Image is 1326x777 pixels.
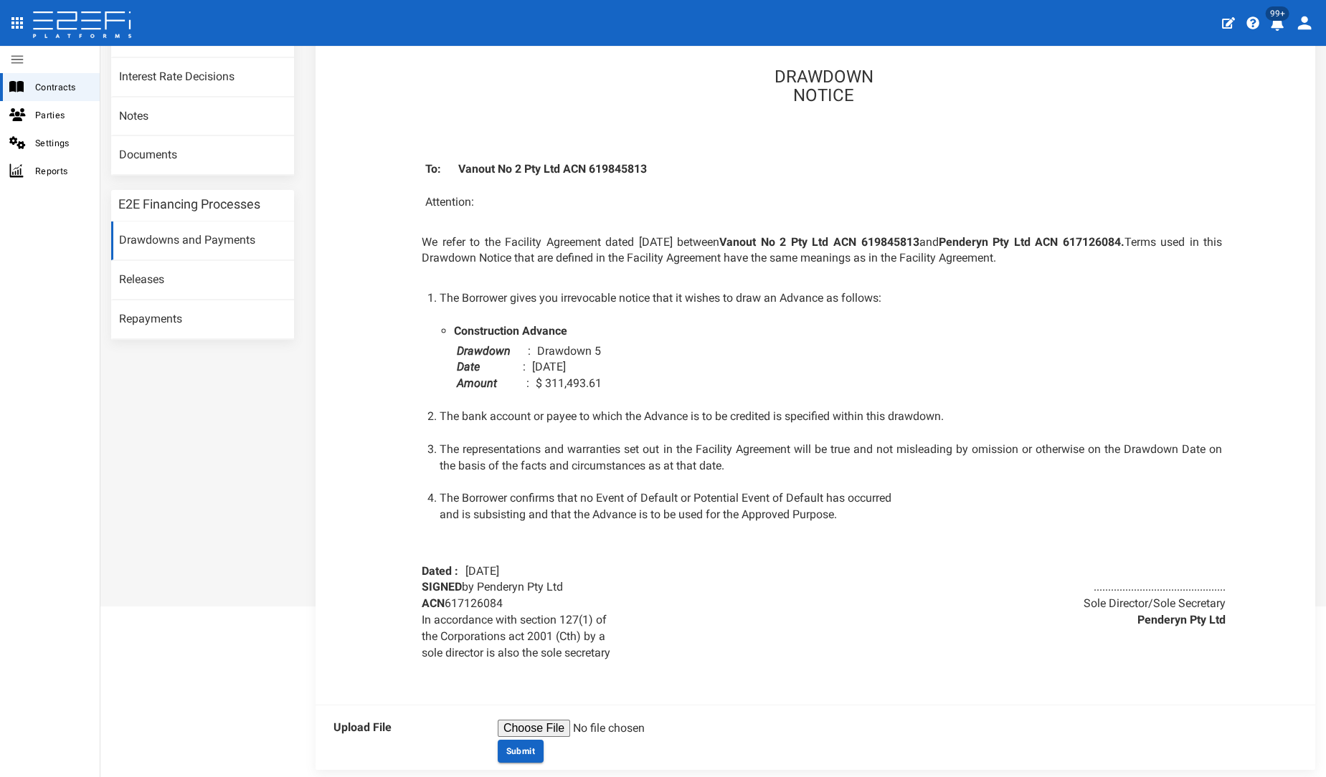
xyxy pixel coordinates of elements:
[422,612,813,662] p: In accordance with section 127(1) of the Corporations act 2001 (Cth) by a sole director is also t...
[422,596,445,610] b: ACN
[323,720,487,736] label: Upload File
[523,360,529,373] span: :
[719,235,919,249] b: Vanout No 2 Pty Ltd ACN 619845813
[118,198,260,211] h3: E2E Financing Processes
[440,490,1222,523] li: The Borrower confirms that no Event of Default or Potential Event of Default has occurred and is ...
[532,360,566,373] span: [DATE]
[458,162,647,176] b: Vanout No 2 Pty Ltd ACN 619845813
[1137,613,1226,626] b: Penderyn Pty Ltd
[526,376,533,390] span: :
[411,67,1236,105] h3: DRAWDOWN NOTICE
[440,409,1222,425] li: The bank account or payee to which the Advance is to be credited is specified within this drawdown.
[457,376,524,390] span: Amount
[824,579,1236,629] div: .............................................. Sole Director/Sole Secretary
[528,344,534,358] span: :
[411,194,1236,211] p: Attention:
[457,360,520,373] span: Date
[425,162,441,176] b: To:
[111,136,294,175] a: Documents
[457,344,525,358] span: Drawdown
[111,97,294,136] a: Notes
[35,79,88,95] span: Contracts
[498,740,544,763] button: Submit
[411,579,823,668] div: by Penderyn Pty Ltd 617126084
[35,107,88,123] span: Parties
[440,290,1222,307] li: The Borrower gives you irrevocable notice that it wishes to draw an Advance as follows:
[938,235,1124,249] b: Penderyn Pty Ltd ACN 617126084.
[422,580,462,594] b: SIGNED
[35,135,88,151] span: Settings
[35,163,88,179] span: Reports
[411,564,465,578] b: Dated :
[454,323,567,340] li: Construction Advance
[111,221,294,260] a: Drawdowns and Payments
[537,344,601,358] span: Drawdown 5
[111,58,294,97] a: Interest Rate Decisions
[111,300,294,339] a: Repayments
[440,442,1222,475] li: The representations and warranties set out in the Facility Agreement will be true and not mislead...
[536,376,602,390] span: $ 311,493.61
[411,234,1236,267] p: We refer to the Facility Agreement dated [DATE] between and Terms used in this Drawdown Notice th...
[411,563,1236,580] div: [DATE]
[111,261,294,300] a: Releases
